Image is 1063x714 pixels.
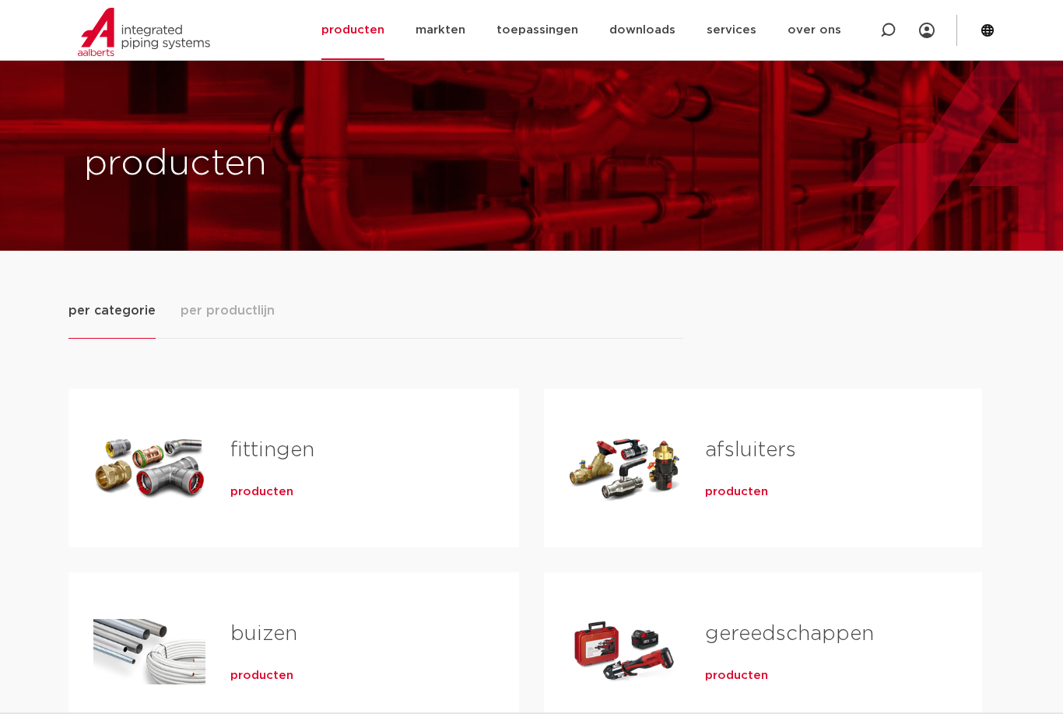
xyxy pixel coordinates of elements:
a: producten [230,668,293,684]
span: per productlijn [181,301,275,320]
a: afsluiters [705,440,796,460]
a: gereedschappen [705,624,874,644]
a: fittingen [230,440,314,460]
a: producten [705,484,768,500]
a: producten [230,484,293,500]
a: buizen [230,624,297,644]
h1: producten [84,139,524,189]
a: producten [705,668,768,684]
span: per categorie [68,301,156,320]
